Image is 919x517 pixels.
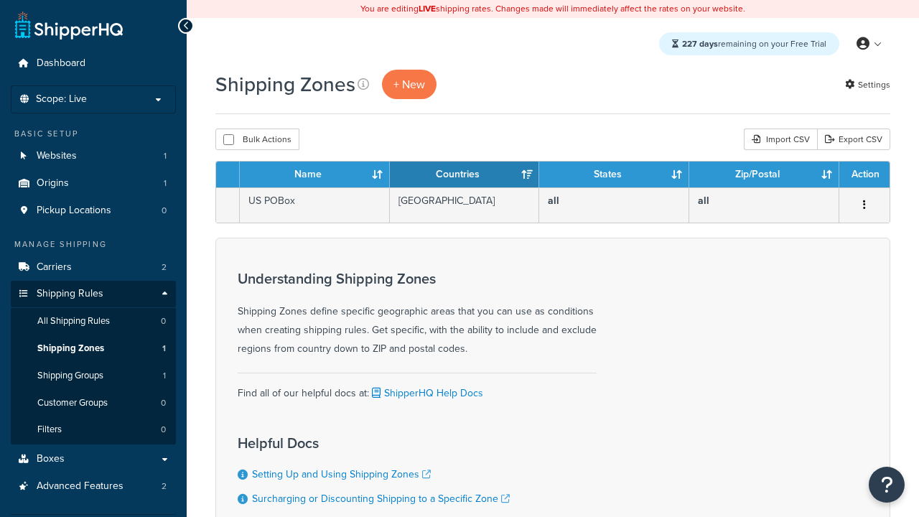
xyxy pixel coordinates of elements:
[164,150,167,162] span: 1
[11,390,176,416] li: Customer Groups
[11,281,176,444] li: Shipping Rules
[238,435,510,451] h3: Helpful Docs
[240,162,390,187] th: Name: activate to sort column ascending
[659,32,839,55] div: remaining on your Free Trial
[163,370,166,382] span: 1
[11,238,176,251] div: Manage Shipping
[689,162,839,187] th: Zip/Postal: activate to sort column ascending
[37,453,65,465] span: Boxes
[744,129,817,150] div: Import CSV
[252,491,510,506] a: Surcharging or Discounting Shipping to a Specific Zone
[11,170,176,197] a: Origins 1
[37,370,103,382] span: Shipping Groups
[11,416,176,443] a: Filters 0
[15,11,123,39] a: ShipperHQ Home
[37,397,108,409] span: Customer Groups
[37,424,62,436] span: Filters
[11,473,176,500] a: Advanced Features 2
[839,162,890,187] th: Action
[240,187,390,223] td: US POBox
[36,93,87,106] span: Scope: Live
[390,162,540,187] th: Countries: activate to sort column ascending
[11,308,176,335] li: All Shipping Rules
[11,335,176,362] a: Shipping Zones 1
[11,143,176,169] a: Websites 1
[238,271,597,358] div: Shipping Zones define specific geographic areas that you can use as conditions when creating ship...
[698,193,709,208] b: all
[164,177,167,190] span: 1
[37,288,103,300] span: Shipping Rules
[215,70,355,98] h1: Shipping Zones
[11,143,176,169] li: Websites
[11,254,176,281] a: Carriers 2
[161,397,166,409] span: 0
[37,480,123,493] span: Advanced Features
[682,37,718,50] strong: 227 days
[11,128,176,140] div: Basic Setup
[252,467,431,482] a: Setting Up and Using Shipping Zones
[382,70,437,99] a: + New
[37,205,111,217] span: Pickup Locations
[162,343,166,355] span: 1
[11,363,176,389] a: Shipping Groups 1
[11,170,176,197] li: Origins
[11,281,176,307] a: Shipping Rules
[162,480,167,493] span: 2
[162,205,167,217] span: 0
[539,162,689,187] th: States: activate to sort column ascending
[37,150,77,162] span: Websites
[393,76,425,93] span: + New
[419,2,436,15] b: LIVE
[37,57,85,70] span: Dashboard
[845,75,890,95] a: Settings
[162,261,167,274] span: 2
[238,373,597,403] div: Find all of our helpful docs at:
[11,254,176,281] li: Carriers
[37,343,104,355] span: Shipping Zones
[869,467,905,503] button: Open Resource Center
[11,197,176,224] a: Pickup Locations 0
[37,315,110,327] span: All Shipping Rules
[37,177,69,190] span: Origins
[11,416,176,443] li: Filters
[161,424,166,436] span: 0
[390,187,540,223] td: [GEOGRAPHIC_DATA]
[11,446,176,472] a: Boxes
[548,193,559,208] b: all
[215,129,299,150] button: Bulk Actions
[161,315,166,327] span: 0
[11,50,176,77] a: Dashboard
[11,308,176,335] a: All Shipping Rules 0
[11,390,176,416] a: Customer Groups 0
[817,129,890,150] a: Export CSV
[11,335,176,362] li: Shipping Zones
[11,473,176,500] li: Advanced Features
[369,386,483,401] a: ShipperHQ Help Docs
[11,197,176,224] li: Pickup Locations
[238,271,597,287] h3: Understanding Shipping Zones
[37,261,72,274] span: Carriers
[11,363,176,389] li: Shipping Groups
